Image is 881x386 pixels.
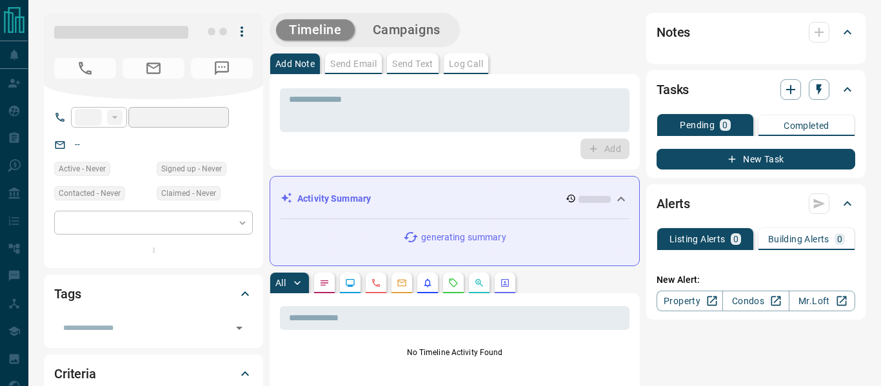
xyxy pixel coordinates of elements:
p: Listing Alerts [669,235,726,244]
span: Signed up - Never [161,162,222,175]
p: Activity Summary [297,192,371,206]
span: Contacted - Never [59,187,121,200]
span: No Email [123,58,184,79]
p: Building Alerts [768,235,829,244]
h2: Alerts [657,193,690,214]
svg: Calls [371,278,381,288]
p: generating summary [421,231,506,244]
div: Notes [657,17,855,48]
div: Activity Summary [281,187,629,211]
svg: Agent Actions [500,278,510,288]
svg: Notes [319,278,330,288]
button: Campaigns [360,19,453,41]
a: -- [75,139,80,150]
span: No Number [191,58,253,79]
svg: Lead Browsing Activity [345,278,355,288]
a: Property [657,291,723,311]
p: New Alert: [657,273,855,287]
h2: Criteria [54,363,96,384]
span: Claimed - Never [161,187,216,200]
h2: Notes [657,22,690,43]
div: Alerts [657,188,855,219]
p: Add Note [275,59,315,68]
p: Completed [784,121,829,130]
a: Mr.Loft [789,291,855,311]
button: Timeline [276,19,355,41]
button: Open [230,319,248,337]
p: Pending [680,121,715,130]
svg: Opportunities [474,278,484,288]
p: All [275,278,286,287]
span: No Number [54,58,116,79]
div: Tags [54,278,253,309]
p: 0 [722,121,728,130]
div: Tasks [657,74,855,105]
button: New Task [657,149,855,169]
svg: Requests [448,278,459,288]
h2: Tasks [657,79,689,100]
p: 0 [733,235,738,244]
span: Active - Never [59,162,106,175]
p: 0 [837,235,842,244]
p: No Timeline Activity Found [280,347,629,358]
h2: Tags [54,284,81,304]
a: Condos [722,291,789,311]
svg: Listing Alerts [422,278,433,288]
svg: Emails [397,278,407,288]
